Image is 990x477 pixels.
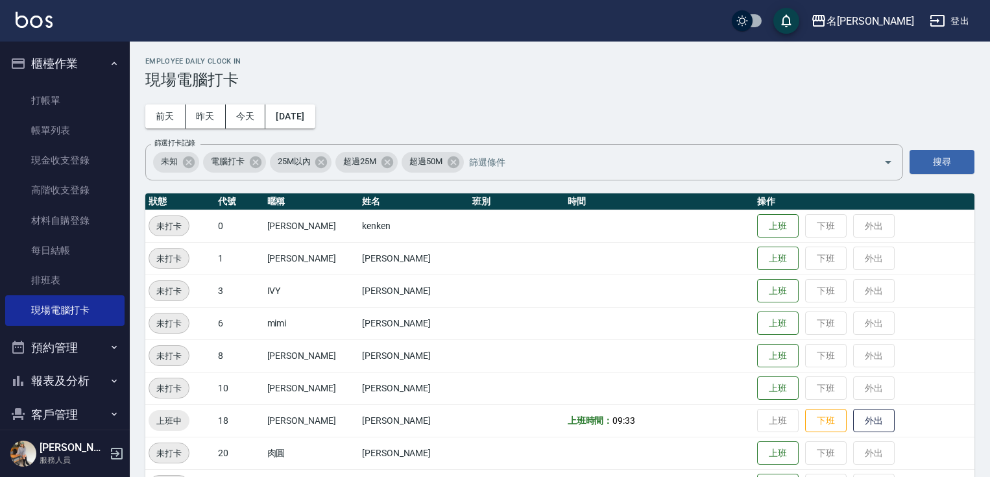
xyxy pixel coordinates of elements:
a: 打帳單 [5,86,125,116]
button: 上班 [757,279,799,303]
td: [PERSON_NAME] [264,210,359,242]
td: 18 [215,404,264,437]
span: 未打卡 [149,317,189,330]
th: 代號 [215,193,264,210]
th: 姓名 [359,193,469,210]
span: 未打卡 [149,252,189,265]
button: save [773,8,799,34]
td: 20 [215,437,264,469]
td: mimi [264,307,359,339]
th: 狀態 [145,193,215,210]
button: 名[PERSON_NAME] [806,8,919,34]
td: [PERSON_NAME] [359,339,469,372]
td: [PERSON_NAME] [264,242,359,275]
button: 上班 [757,214,799,238]
td: [PERSON_NAME] [359,242,469,275]
a: 現場電腦打卡 [5,295,125,325]
th: 班別 [469,193,564,210]
p: 服務人員 [40,454,106,466]
td: 10 [215,372,264,404]
button: 預約管理 [5,331,125,365]
h3: 現場電腦打卡 [145,71,974,89]
a: 材料自購登錄 [5,206,125,236]
button: 報表及分析 [5,364,125,398]
span: 未打卡 [149,349,189,363]
button: Open [878,152,899,173]
button: 登出 [924,9,974,33]
b: 上班時間： [568,415,613,426]
span: 電腦打卡 [203,155,252,168]
span: 25M以內 [270,155,319,168]
button: 前天 [145,104,186,128]
button: 櫃檯作業 [5,47,125,80]
div: 25M以內 [270,152,332,173]
td: [PERSON_NAME] [359,372,469,404]
button: 昨天 [186,104,226,128]
span: 未打卡 [149,219,189,233]
h5: [PERSON_NAME] [40,441,106,454]
span: 未打卡 [149,382,189,395]
img: Person [10,441,36,467]
a: 高階收支登錄 [5,175,125,205]
input: 篩選條件 [466,151,861,173]
img: Logo [16,12,53,28]
button: 上班 [757,247,799,271]
td: [PERSON_NAME] [359,307,469,339]
span: 未打卡 [149,284,189,298]
label: 篩選打卡記錄 [154,138,195,148]
a: 帳單列表 [5,116,125,145]
button: 上班 [757,441,799,465]
span: 超過25M [335,155,384,168]
td: 8 [215,339,264,372]
div: 超過25M [335,152,398,173]
span: 未打卡 [149,446,189,460]
td: 3 [215,275,264,307]
td: [PERSON_NAME] [264,404,359,437]
td: [PERSON_NAME] [264,372,359,404]
a: 排班表 [5,265,125,295]
th: 時間 [564,193,755,210]
td: kenken [359,210,469,242]
a: 現金收支登錄 [5,145,125,175]
button: 上班 [757,312,799,336]
h2: Employee Daily Clock In [145,57,974,66]
span: 09:33 [612,415,635,426]
div: 名[PERSON_NAME] [827,13,914,29]
div: 未知 [153,152,199,173]
td: [PERSON_NAME] [359,437,469,469]
button: 上班 [757,376,799,400]
button: 外出 [853,409,895,433]
td: IVY [264,275,359,307]
td: 0 [215,210,264,242]
a: 每日結帳 [5,236,125,265]
td: 6 [215,307,264,339]
td: 1 [215,242,264,275]
th: 操作 [754,193,974,210]
span: 超過50M [402,155,450,168]
td: [PERSON_NAME] [359,275,469,307]
button: 上班 [757,344,799,368]
td: [PERSON_NAME] [359,404,469,437]
div: 超過50M [402,152,464,173]
button: [DATE] [265,104,315,128]
button: 客戶管理 [5,398,125,432]
button: 搜尋 [910,150,974,174]
td: [PERSON_NAME] [264,339,359,372]
th: 暱稱 [264,193,359,210]
span: 上班中 [149,414,189,428]
td: 肉圓 [264,437,359,469]
div: 電腦打卡 [203,152,266,173]
span: 未知 [153,155,186,168]
button: 今天 [226,104,266,128]
button: 下班 [805,409,847,433]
